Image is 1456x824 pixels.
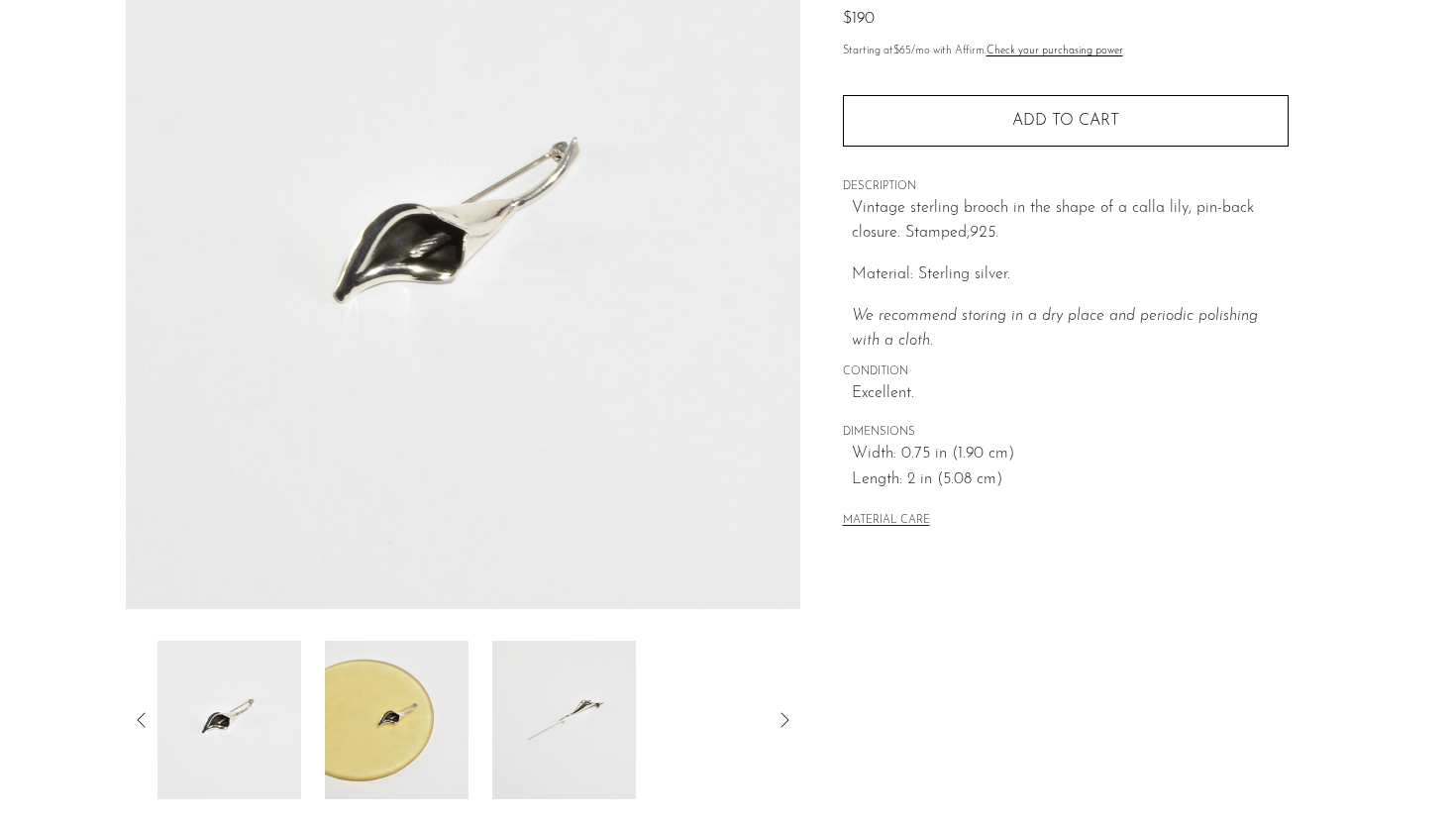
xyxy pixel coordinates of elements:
button: MATERIAL CARE [843,514,930,529]
img: Calla Lily Brooch [492,641,636,799]
span: Excellent. [852,381,1289,407]
span: DESCRIPTION [843,178,1289,196]
img: Calla Lily Brooch [325,641,468,799]
span: CONDITION [843,363,1289,381]
span: $190 [843,11,875,27]
i: We recommend storing in a dry place and periodic polishing with a cloth. [852,308,1258,350]
span: Add to cart [1012,113,1119,129]
button: Add to cart [843,95,1289,147]
span: $65 [893,46,911,56]
p: Material: Sterling silver. [852,262,1289,288]
span: Length: 2 in (5.08 cm) [852,467,1289,493]
p: Vintage sterling brooch in the shape of a calla lily, pin-back closure. Stamped, [852,196,1289,247]
span: DIMENSIONS [843,424,1289,442]
img: Calla Lily Brooch [157,641,301,799]
span: Width: 0.75 in (1.90 cm) [852,442,1289,467]
a: Check your purchasing power - Learn more about Affirm Financing (opens in modal) [987,46,1123,56]
p: Starting at /mo with Affirm. [843,43,1289,60]
em: 925. [970,225,998,241]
